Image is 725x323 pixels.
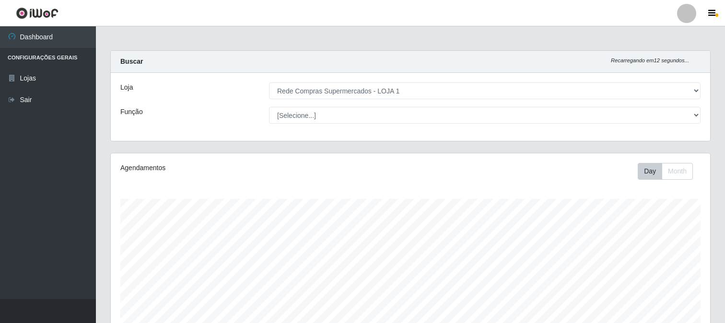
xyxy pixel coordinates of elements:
i: Recarregando em 12 segundos... [611,58,689,63]
label: Loja [120,82,133,92]
div: First group [638,163,693,180]
div: Toolbar with button groups [638,163,701,180]
div: Agendamentos [120,163,354,173]
img: CoreUI Logo [16,7,58,19]
label: Função [120,107,143,117]
strong: Buscar [120,58,143,65]
button: Day [638,163,662,180]
button: Month [662,163,693,180]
